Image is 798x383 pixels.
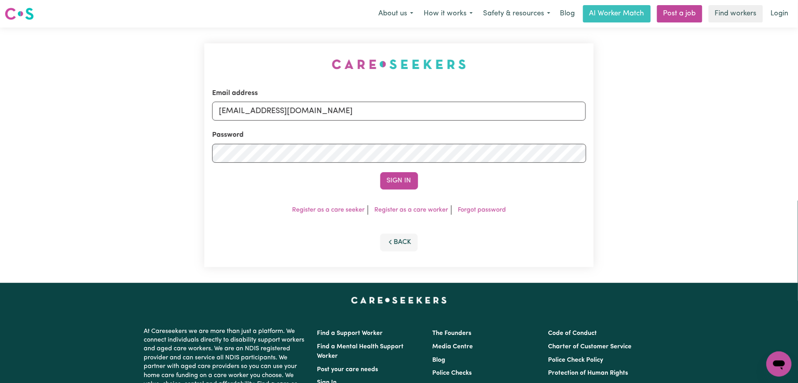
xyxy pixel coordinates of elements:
a: Careseekers logo [5,5,34,23]
button: Safety & resources [478,6,555,22]
button: How it works [418,6,478,22]
a: AI Worker Match [583,5,651,22]
a: Media Centre [433,344,473,350]
a: Post your care needs [317,366,378,373]
a: Login [766,5,793,22]
a: Register as a care worker [374,207,448,213]
img: Careseekers logo [5,7,34,21]
a: Protection of Human Rights [548,370,628,376]
label: Email address [212,88,258,99]
input: Email address [212,102,586,121]
a: The Founders [433,330,472,337]
a: Police Check Policy [548,357,603,363]
button: About us [373,6,418,22]
a: Police Checks [433,370,472,376]
a: Careseekers home page [351,297,447,303]
a: Blog [555,5,580,22]
a: Forgot password [458,207,506,213]
iframe: Button to launch messaging window [767,351,792,377]
a: Find a Mental Health Support Worker [317,344,404,359]
a: Blog [433,357,446,363]
a: Code of Conduct [548,330,597,337]
button: Sign In [380,172,418,190]
a: Find a Support Worker [317,330,383,337]
a: Post a job [657,5,702,22]
a: Charter of Customer Service [548,344,631,350]
label: Password [212,130,244,140]
a: Find workers [709,5,763,22]
a: Register as a care seeker [292,207,365,213]
button: Back [380,234,418,251]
